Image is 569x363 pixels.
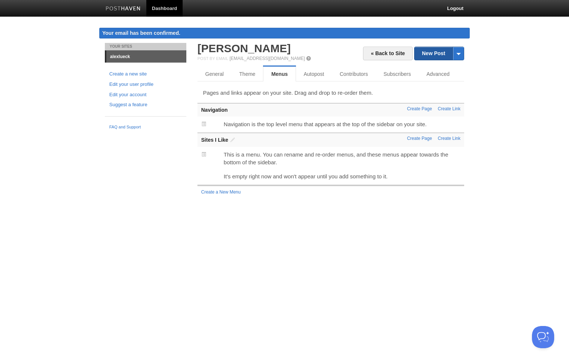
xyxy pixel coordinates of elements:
p: It's empty right now and won't appear until you add something to it. [224,172,460,180]
a: Contributors [332,67,376,81]
a: [EMAIL_ADDRESS][DOMAIN_NAME] [230,56,305,61]
p: Pages and links appear on your site. Drag and drop to re-order them. [203,89,459,97]
h3: Sites I Like [201,137,460,143]
a: New Post [415,47,464,60]
p: This is a menu. You can rename and re-order menus, and these menus appear towards the bottom of t... [224,151,460,166]
a: Suggest a feature [109,101,182,109]
a: « Back to Site [363,47,413,60]
li: Your Sites [105,43,186,50]
a: Create Page [407,136,432,141]
img: Posthaven-bar [106,6,141,12]
a: Subscribers [376,67,419,81]
a: Theme [232,67,263,81]
a: Advanced [419,67,457,81]
a: Create Link [438,106,460,111]
a: alexlueck [106,51,186,63]
div: Your email has been confirmed. [99,28,470,38]
iframe: Help Scout Beacon - Open [532,326,554,348]
a: Create a New Menu [201,189,241,195]
h3: Navigation [201,107,460,113]
span: Post by Email [197,56,228,61]
a: [PERSON_NAME] [197,42,291,54]
a: Edit your account [109,91,182,99]
a: Create Link [438,136,460,141]
a: Create a new site [109,70,182,78]
a: General [197,67,232,81]
a: FAQ and Support [109,124,182,131]
a: Edit your user profile [109,81,182,88]
a: Create Page [407,106,432,111]
p: Navigation is the top level menu that appears at the top of the sidebar on your site. [224,120,460,128]
a: Menus [263,67,296,81]
a: Autopost [296,67,332,81]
